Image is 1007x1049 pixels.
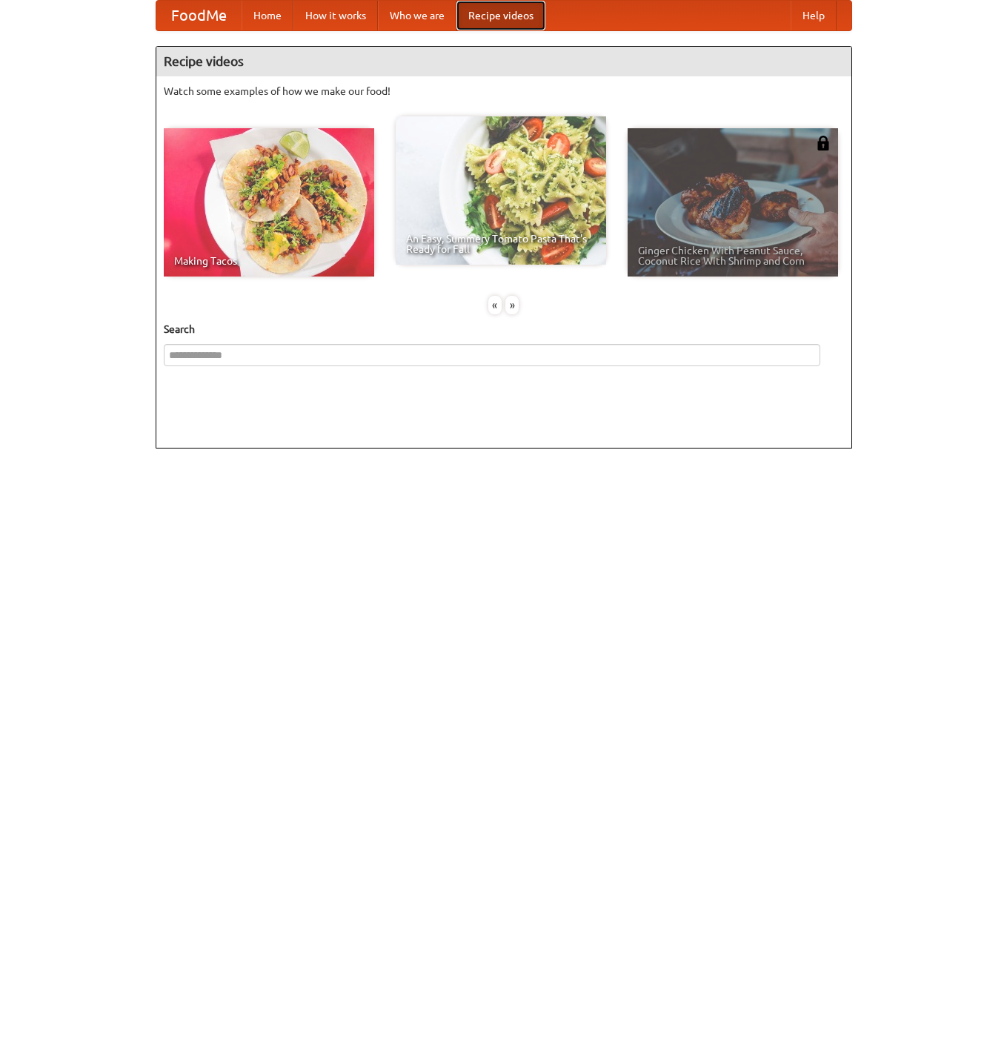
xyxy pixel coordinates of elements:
p: Watch some examples of how we make our food! [164,84,844,99]
span: An Easy, Summery Tomato Pasta That's Ready for Fall [406,234,596,254]
a: An Easy, Summery Tomato Pasta That's Ready for Fall [396,116,606,265]
a: How it works [293,1,378,30]
a: Making Tacos [164,128,374,277]
a: Home [242,1,293,30]
a: Help [791,1,837,30]
div: » [505,296,519,314]
h5: Search [164,322,844,337]
a: FoodMe [156,1,242,30]
a: Recipe videos [456,1,545,30]
a: Who we are [378,1,456,30]
img: 483408.png [816,136,831,150]
div: « [488,296,502,314]
h4: Recipe videos [156,47,851,76]
span: Making Tacos [174,256,364,266]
